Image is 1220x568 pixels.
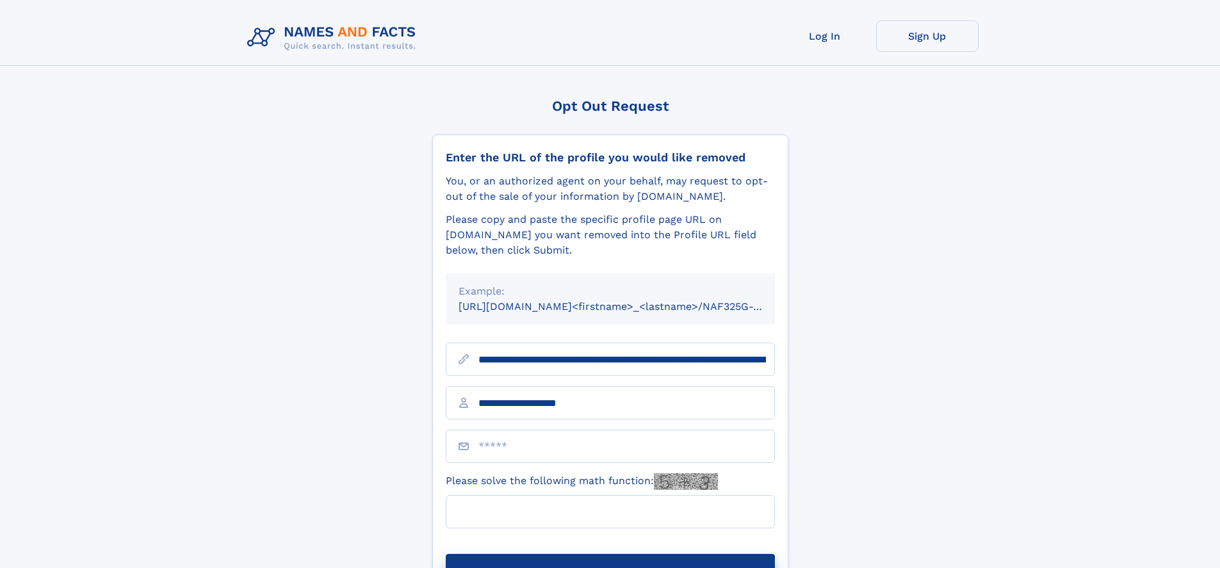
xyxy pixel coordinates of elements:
[432,98,788,114] div: Opt Out Request
[876,20,979,52] a: Sign Up
[446,212,775,258] div: Please copy and paste the specific profile page URL on [DOMAIN_NAME] you want removed into the Pr...
[459,284,762,299] div: Example:
[242,20,427,55] img: Logo Names and Facts
[446,473,718,490] label: Please solve the following math function:
[446,150,775,165] div: Enter the URL of the profile you would like removed
[774,20,876,52] a: Log In
[446,174,775,204] div: You, or an authorized agent on your behalf, may request to opt-out of the sale of your informatio...
[459,300,799,312] small: [URL][DOMAIN_NAME]<firstname>_<lastname>/NAF325G-xxxxxxxx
